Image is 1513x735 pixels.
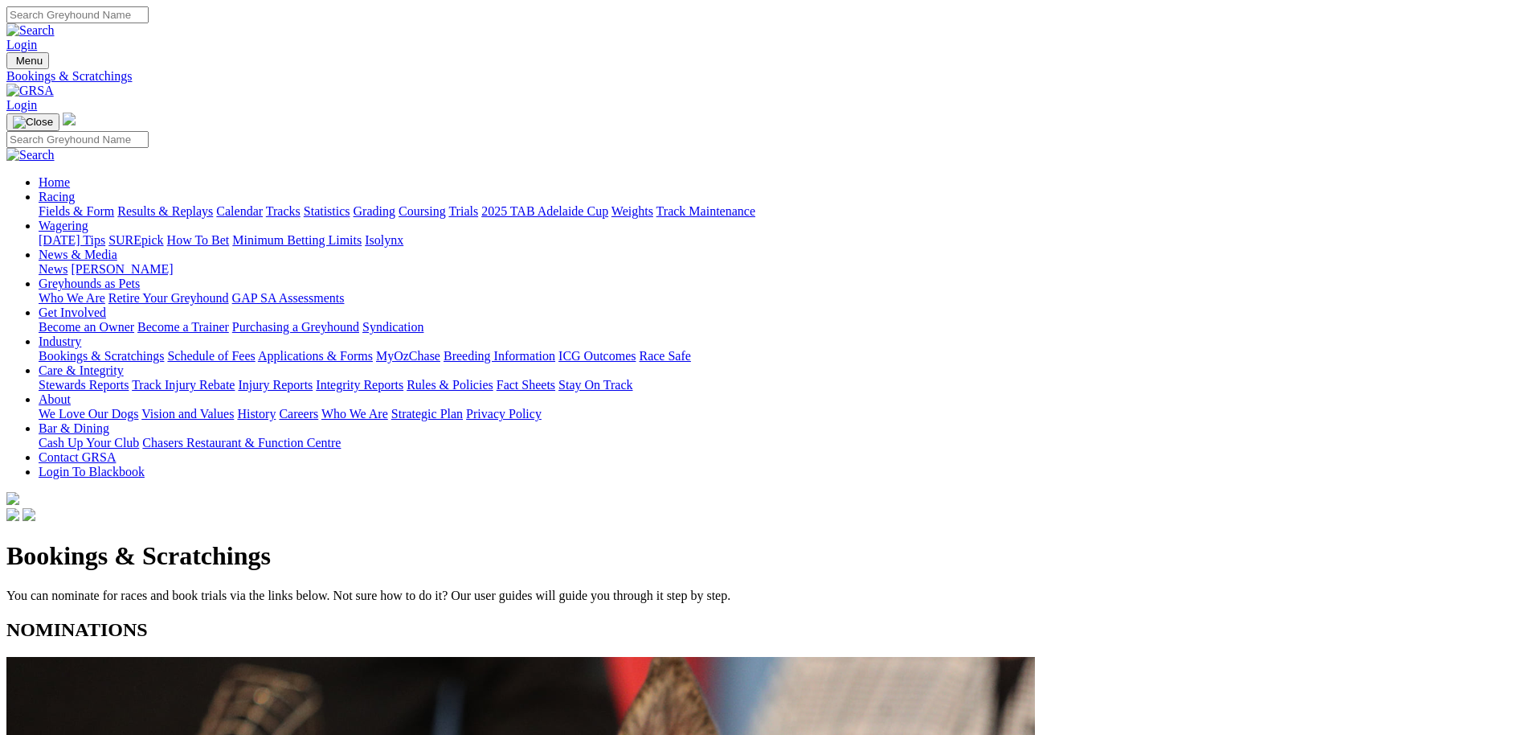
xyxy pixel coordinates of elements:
[141,407,234,421] a: Vision and Values
[63,113,76,125] img: logo-grsa-white.png
[6,84,54,98] img: GRSA
[444,349,555,363] a: Breeding Information
[39,204,114,218] a: Fields & Form
[391,407,463,421] a: Strategic Plan
[39,262,67,276] a: News
[354,204,395,218] a: Grading
[39,291,1507,306] div: Greyhounds as Pets
[481,204,608,218] a: 2025 TAB Adelaide Cup
[362,320,423,334] a: Syndication
[407,378,493,392] a: Rules & Policies
[39,320,134,334] a: Become an Owner
[39,248,117,261] a: News & Media
[39,320,1507,335] div: Get Involved
[6,619,1507,641] h2: NOMINATIONS
[611,204,653,218] a: Weights
[39,335,81,348] a: Industry
[39,349,1507,363] div: Industry
[108,233,163,247] a: SUREpick
[39,190,75,203] a: Racing
[232,233,362,247] a: Minimum Betting Limits
[39,407,1507,421] div: About
[6,23,55,38] img: Search
[13,116,53,129] img: Close
[39,291,105,305] a: Who We Are
[6,131,149,148] input: Search
[304,204,350,218] a: Statistics
[39,465,145,478] a: Login To Blackbook
[39,233,105,247] a: [DATE] Tips
[71,262,173,276] a: [PERSON_NAME]
[39,277,140,290] a: Greyhounds as Pets
[321,407,388,421] a: Who We Are
[132,378,235,392] a: Track Injury Rebate
[6,6,149,23] input: Search
[232,291,345,305] a: GAP SA Assessments
[117,204,213,218] a: Results & Replays
[39,436,1507,450] div: Bar & Dining
[6,541,1507,571] h1: Bookings & Scratchings
[399,204,446,218] a: Coursing
[6,589,1507,603] p: You can nominate for races and book trials via the links below. Not sure how to do it? Our user g...
[448,204,478,218] a: Trials
[39,363,124,377] a: Care & Integrity
[6,508,19,521] img: facebook.svg
[39,421,109,435] a: Bar & Dining
[656,204,755,218] a: Track Maintenance
[39,262,1507,277] div: News & Media
[639,349,690,363] a: Race Safe
[39,204,1507,219] div: Racing
[6,38,37,51] a: Login
[39,407,138,421] a: We Love Our Dogs
[167,349,255,363] a: Schedule of Fees
[266,204,301,218] a: Tracks
[108,291,229,305] a: Retire Your Greyhound
[6,492,19,505] img: logo-grsa-white.png
[39,349,164,363] a: Bookings & Scratchings
[167,233,230,247] a: How To Bet
[6,52,49,69] button: Toggle navigation
[216,204,263,218] a: Calendar
[279,407,318,421] a: Careers
[466,407,542,421] a: Privacy Policy
[39,219,88,232] a: Wagering
[376,349,440,363] a: MyOzChase
[6,148,55,162] img: Search
[142,436,341,450] a: Chasers Restaurant & Function Centre
[16,55,43,67] span: Menu
[237,407,276,421] a: History
[22,508,35,521] img: twitter.svg
[497,378,555,392] a: Fact Sheets
[6,113,59,131] button: Toggle navigation
[39,378,129,392] a: Stewards Reports
[238,378,313,392] a: Injury Reports
[6,69,1507,84] a: Bookings & Scratchings
[365,233,403,247] a: Isolynx
[258,349,373,363] a: Applications & Forms
[39,450,116,464] a: Contact GRSA
[39,392,71,406] a: About
[39,378,1507,392] div: Care & Integrity
[137,320,229,334] a: Become a Trainer
[232,320,359,334] a: Purchasing a Greyhound
[39,306,106,319] a: Get Involved
[316,378,403,392] a: Integrity Reports
[6,98,37,112] a: Login
[558,349,636,363] a: ICG Outcomes
[39,175,70,189] a: Home
[558,378,632,392] a: Stay On Track
[39,436,139,450] a: Cash Up Your Club
[39,233,1507,248] div: Wagering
